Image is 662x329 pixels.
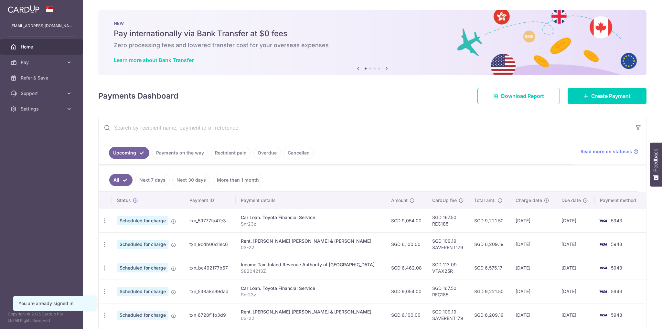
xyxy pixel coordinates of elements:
td: [DATE] [556,256,595,280]
td: SGD 6,100.00 [386,303,427,327]
button: Feedback - Show survey [650,143,662,186]
span: Refer & Save [21,75,63,81]
span: 5943 [611,241,622,247]
p: NEW [114,21,631,26]
p: [EMAIL_ADDRESS][DOMAIN_NAME] [10,23,72,29]
img: Bank Card [597,311,610,319]
span: CardUp fee [432,197,457,204]
a: Download Report [477,88,560,104]
div: You are already signed in [18,300,90,307]
th: Payment ID [184,192,236,209]
img: Bank Card [597,264,610,272]
span: 5943 [611,289,622,294]
img: CardUp [8,5,39,13]
td: [DATE] [556,303,595,327]
td: SGD 6,575.17 [469,256,510,280]
p: Snr23z [241,221,381,227]
th: Payment details [236,192,386,209]
td: SGD 9,221.50 [469,209,510,232]
span: Charge date [516,197,542,204]
td: SGD 9,054.00 [386,209,427,232]
p: S8204213Z [241,268,381,274]
span: Due date [561,197,581,204]
span: 5943 [611,312,622,318]
a: Next 7 days [135,174,170,186]
td: SGD 6,209.19 [469,303,510,327]
span: Status [117,197,131,204]
img: Bank Card [597,240,610,248]
td: txn_6728f1fb3d9 [184,303,236,327]
a: Create Payment [568,88,646,104]
td: SGD 109.19 SAVERENT179 [427,232,469,256]
td: [DATE] [510,280,556,303]
p: Snr23z [241,292,381,298]
div: Rent. [PERSON_NAME] [PERSON_NAME] & [PERSON_NAME] [241,238,381,244]
td: SGD 109.19 SAVERENT179 [427,303,469,327]
span: Download Report [501,92,544,100]
td: SGD 167.50 REC185 [427,280,469,303]
img: Bank Card [597,288,610,295]
span: 5943 [611,265,622,271]
td: SGD 6,209.19 [469,232,510,256]
span: Read more on statuses [581,148,632,155]
span: Pay [21,59,63,66]
a: Next 30 days [172,174,210,186]
div: Car Loan. Toyota Financial Service [241,214,381,221]
a: Read more on statuses [581,148,638,155]
td: [DATE] [510,232,556,256]
p: 03-22 [241,244,381,251]
div: Rent. [PERSON_NAME] [PERSON_NAME] & [PERSON_NAME] [241,309,381,315]
img: Bank Card [597,217,610,225]
h4: Payments Dashboard [98,90,178,102]
div: Income Tax. Inland Revenue Authority of [GEOGRAPHIC_DATA] [241,261,381,268]
a: Payments on the way [152,147,208,159]
td: [DATE] [556,280,595,303]
td: [DATE] [510,209,556,232]
td: [DATE] [556,209,595,232]
span: 5943 [611,218,622,223]
a: Recipient paid [211,147,251,159]
td: txn_bc492177b67 [184,256,236,280]
a: Upcoming [109,147,149,159]
a: Overdue [253,147,281,159]
div: Car Loan. Toyota Financial Service [241,285,381,292]
h6: Zero processing fees and lowered transfer cost for your overseas expenses [114,41,631,49]
span: Support [21,90,63,97]
td: SGD 6,100.00 [386,232,427,256]
td: txn_538a8e99dad [184,280,236,303]
span: Scheduled for charge [117,240,168,249]
span: Scheduled for charge [117,263,168,272]
th: Payment method [595,192,646,209]
span: Settings [21,106,63,112]
td: SGD 6,462.08 [386,256,427,280]
a: Cancelled [283,147,314,159]
td: txn_9cdb06d1ec6 [184,232,236,256]
span: Create Payment [591,92,631,100]
td: SGD 167.50 REC185 [427,209,469,232]
span: Home [21,44,63,50]
td: [DATE] [510,303,556,327]
td: [DATE] [510,256,556,280]
img: Bank transfer banner [98,10,646,75]
span: Total amt. [474,197,496,204]
td: txn_59777fa47c3 [184,209,236,232]
input: Search by recipient name, payment id or reference [99,117,631,138]
a: Learn more about Bank Transfer [114,57,194,63]
td: [DATE] [556,232,595,256]
a: All [109,174,133,186]
span: Scheduled for charge [117,287,168,296]
td: SGD 9,054.00 [386,280,427,303]
h5: Pay internationally via Bank Transfer at $0 fees [114,28,631,39]
span: Feedback [653,149,659,172]
td: SGD 9,221.50 [469,280,510,303]
a: More than 1 month [213,174,263,186]
td: SGD 113.09 VTAX25R [427,256,469,280]
span: Scheduled for charge [117,311,168,320]
span: Scheduled for charge [117,216,168,225]
span: Amount [391,197,408,204]
p: 03-22 [241,315,381,322]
